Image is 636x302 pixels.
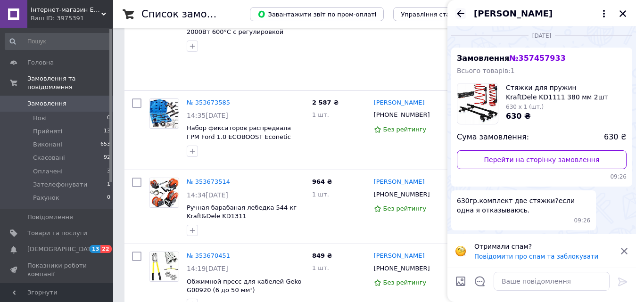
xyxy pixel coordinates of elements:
span: Управління статусами [401,11,473,18]
span: 2 587 ₴ [312,99,339,106]
span: 0 [107,114,110,122]
span: 630гр.комплект две стяжки?если одна я отказываюсь. [457,196,590,215]
a: Ручная барабаная лебедка 544 кг Kraft&Dele KD1311 [187,204,297,220]
p: Отримали спам? [474,242,614,251]
a: Обжимной пресс для кабелей Geko G00920 (6 до 50 мм²) [187,278,302,294]
span: 3 [107,167,110,176]
span: 14:35[DATE] [187,112,228,119]
button: Відкрити шаблони відповідей [474,275,486,287]
button: Закрити [617,8,628,19]
img: Фото товару [149,99,179,128]
span: Без рейтингу [383,126,427,133]
span: 630 x 1 (шт.) [506,104,544,110]
button: Завантажити звіт по пром-оплаті [250,7,384,21]
a: Фен строительный Makita HG6005 2000Вт 600°C с регулировкой температуры (Кейс) [187,20,297,44]
span: 0 [107,194,110,202]
img: Фото товару [149,178,179,207]
span: Стяжки для пружин KraftDele KD1111 380 мм 2шт [506,83,627,102]
span: Повідомлення [27,213,73,221]
span: 630 ₴ [506,112,531,121]
a: № 353670451 [187,252,230,259]
span: Замовлення та повідомлення [27,74,113,91]
span: Без рейтингу [383,279,427,286]
img: :face_with_monocle: [455,245,466,257]
span: 09:26 17.08.2025 [457,173,627,181]
button: Назад [455,8,466,19]
a: Перейти на сторінку замовлення [457,150,627,169]
span: Всього товарів: 1 [457,67,515,74]
span: 14:19[DATE] [187,265,228,272]
span: Замовлення [27,99,66,108]
span: 09:26 17.08.2025 [574,217,591,225]
span: Показники роботи компанії [27,261,87,278]
span: [PERSON_NAME] [474,8,553,20]
button: Повідомити про спам та заблокувати [474,253,598,260]
span: Рахунок [33,194,59,202]
span: 849 ₴ [312,252,332,259]
span: Товари та послуги [27,229,87,237]
a: № 353673514 [187,178,230,185]
a: [PERSON_NAME] [374,98,425,107]
div: [PHONE_NUMBER] [372,188,432,201]
a: Фото товару [149,252,179,282]
span: 22 [100,245,111,253]
span: [DATE] [529,32,555,40]
span: 92 [104,154,110,162]
input: Пошук [5,33,111,50]
img: Фото товару [149,252,179,281]
span: 653 [100,140,110,149]
span: Зателефонувати [33,180,87,189]
span: Прийняті [33,127,62,136]
h1: Список замовлень [141,8,237,20]
span: 630 ₴ [604,132,627,143]
a: [PERSON_NAME] [374,178,425,187]
span: 1 шт. [312,111,329,118]
span: Головна [27,58,54,67]
span: Сума замовлення: [457,132,529,143]
div: 17.08.2025 [451,31,632,40]
a: Фото товару [149,178,179,208]
span: Нові [33,114,47,122]
span: 964 ₴ [312,178,332,185]
div: [PHONE_NUMBER] [372,262,432,275]
span: 1 [107,180,110,189]
span: [DEMOGRAPHIC_DATA] [27,245,97,253]
a: [PERSON_NAME] [374,252,425,261]
span: Скасовані [33,154,65,162]
span: 1 шт. [312,191,329,198]
span: Завантажити звіт по пром-оплаті [257,10,376,18]
a: № 353673585 [187,99,230,106]
button: [PERSON_NAME] [474,8,610,20]
a: Фото товару [149,98,179,129]
span: Виконані [33,140,62,149]
div: [PHONE_NUMBER] [372,109,432,121]
span: Інтернет-магазин EUROCRAFT [31,6,101,14]
span: Оплачені [33,167,63,176]
span: 13 [104,127,110,136]
span: 14:34[DATE] [187,191,228,199]
button: Управління статусами [393,7,480,21]
span: Замовлення [457,54,566,63]
span: 1 шт. [312,264,329,271]
img: 6135968376_w160_h160_styazhki-dlya-pruzhin.jpg [457,83,498,124]
div: Ваш ID: 3975391 [31,14,113,23]
span: Без рейтингу [383,205,427,212]
span: № 357457933 [509,54,565,63]
span: 13 [90,245,100,253]
a: Набор фиксаторов распредвала ГРМ Ford 1.0 ECOBOOST Econetic SCTi KRAFT&DELE KD10089 [187,124,291,149]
